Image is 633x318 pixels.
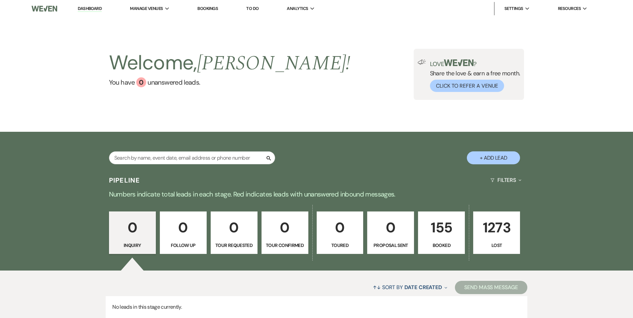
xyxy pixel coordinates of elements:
h3: Pipeline [109,176,140,185]
p: Toured [321,242,359,249]
a: 0Tour Confirmed [262,211,308,254]
span: Manage Venues [130,5,163,12]
a: 0Tour Requested [211,211,258,254]
a: Dashboard [78,6,102,12]
a: 0Toured [317,211,364,254]
img: loud-speaker-illustration.svg [418,59,426,65]
p: 1273 [477,216,516,239]
p: 0 [164,216,202,239]
button: Filters [488,171,524,189]
input: Search by name, event date, email address or phone number [109,151,275,164]
p: Booked [422,242,461,249]
img: weven-logo-green.svg [444,59,474,66]
p: Numbers indicate total leads in each stage. Red indicates leads with unanswered inbound messages. [77,189,556,199]
a: To Do [246,6,259,11]
p: 0 [113,216,152,239]
p: Follow Up [164,242,202,249]
span: Settings [504,5,523,12]
div: Share the love & earn a free month. [426,59,520,92]
p: Proposal Sent [371,242,410,249]
p: 0 [266,216,304,239]
a: Bookings [197,6,218,11]
a: 1273Lost [473,211,520,254]
p: 0 [215,216,253,239]
span: ↑↓ [373,284,381,291]
a: 155Booked [418,211,465,254]
span: Date Created [404,284,442,291]
a: 0Inquiry [109,211,156,254]
button: Click to Refer a Venue [430,80,504,92]
img: Weven Logo [32,2,57,16]
a: 0Follow Up [160,211,207,254]
span: [PERSON_NAME] ! [197,48,351,79]
p: Tour Confirmed [266,242,304,249]
p: Love ? [430,59,520,67]
p: Tour Requested [215,242,253,249]
p: 0 [371,216,410,239]
a: 0Proposal Sent [367,211,414,254]
button: Send Mass Message [455,281,527,294]
button: Sort By Date Created [370,278,450,296]
span: Analytics [287,5,308,12]
a: You have 0 unanswered leads. [109,77,351,87]
span: Resources [558,5,581,12]
p: 0 [321,216,359,239]
p: Inquiry [113,242,152,249]
p: Lost [477,242,516,249]
p: No leads in this stage currently. [106,296,527,318]
h2: Welcome, [109,49,351,77]
button: + Add Lead [467,151,520,164]
p: 155 [422,216,461,239]
div: 0 [136,77,146,87]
